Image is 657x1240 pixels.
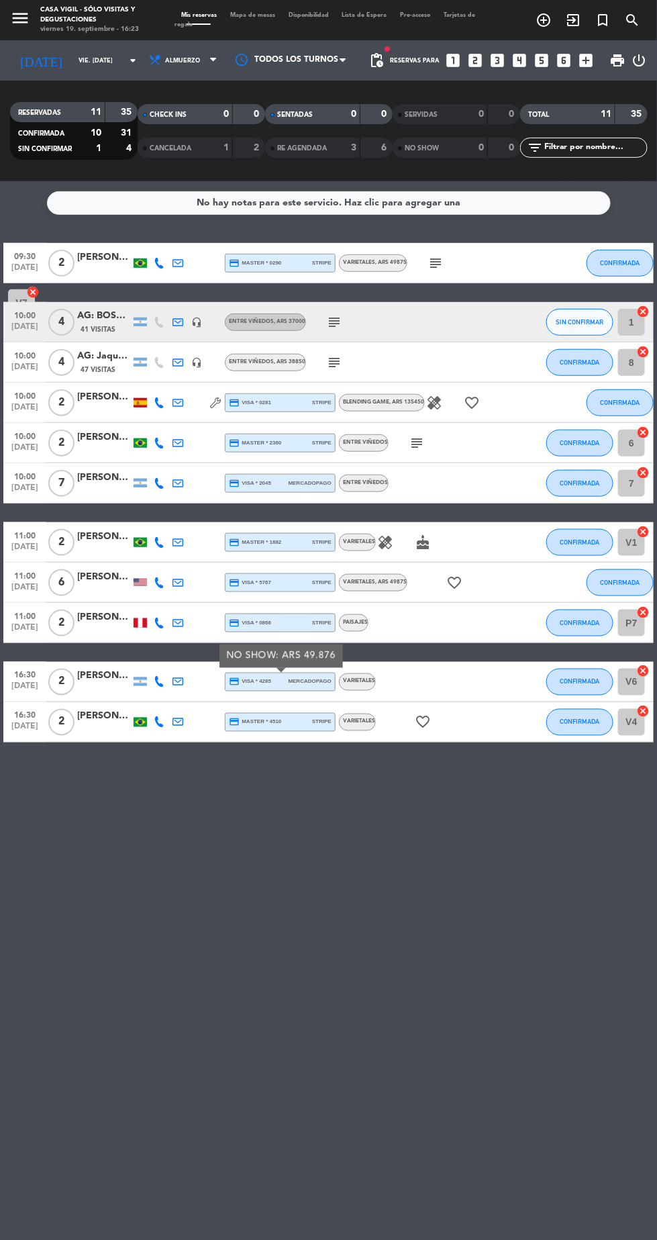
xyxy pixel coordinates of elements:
span: visa * 5767 [229,577,271,588]
span: visa * 0866 [229,618,271,628]
i: cancel [636,305,650,318]
div: [PERSON_NAME] [77,430,131,445]
strong: 11 [91,107,101,117]
i: headset_mic [191,317,202,328]
span: master * 4510 [229,717,282,728]
i: looks_two [466,52,484,69]
span: visa * 0281 [229,397,271,408]
strong: 31 [121,128,135,138]
span: 7 [48,470,74,497]
span: CONFIRMADA [560,619,600,626]
span: 41 Visitas [81,324,115,335]
i: add_circle_outline [536,12,552,28]
span: CONFIRMADA [560,359,600,366]
i: cancel [636,466,650,479]
i: cancel [26,285,40,299]
i: turned_in_not [595,12,611,28]
button: CONFIRMADA [546,430,613,457]
strong: 10 [91,128,101,138]
span: , ARS 49875 [375,579,407,585]
span: CONFIRMADA [560,718,600,726]
strong: 2 [254,143,262,152]
span: 4 [48,309,74,336]
span: fiber_manual_record [383,45,391,53]
strong: 35 [631,109,645,119]
span: 2 [48,529,74,556]
i: menu [10,8,30,28]
span: CONFIRMADA [18,130,64,137]
div: NO SHOW: ARS 49.876 [219,645,343,668]
i: add_box [577,52,595,69]
div: viernes 19. septiembre - 16:23 [40,25,154,35]
i: exit_to_app [565,12,581,28]
span: Blending Game [343,399,424,405]
i: arrow_drop_down [125,52,141,68]
i: credit_card [229,537,240,548]
span: stripe [312,538,332,546]
span: [DATE] [8,682,42,698]
span: [DATE] [8,542,42,558]
span: Entre Viñedos [343,440,388,445]
strong: 0 [254,109,262,119]
span: Mapa de mesas [223,12,282,18]
div: AG: BOSCO JOAO X4/ AYMARA [77,308,131,324]
i: power_settings_new [631,52,647,68]
span: stripe [312,718,332,726]
span: 2 [48,610,74,636]
i: credit_card [229,478,240,489]
span: Entre Viñedos [343,480,388,485]
div: [PERSON_NAME] [77,389,131,405]
span: 2 [48,669,74,696]
span: Mis reservas [174,12,223,18]
div: [PERSON_NAME] [77,470,131,485]
button: CONFIRMADA [546,470,613,497]
strong: 6 [382,143,390,152]
div: [PERSON_NAME] [77,610,131,625]
span: Varietales [343,679,375,684]
button: menu [10,8,30,32]
span: 11:00 [8,527,42,542]
i: subject [427,255,444,271]
span: 10:00 [8,347,42,363]
i: cancel [636,525,650,538]
span: TOTAL [528,111,549,118]
span: 6 [48,569,74,596]
span: 2 [48,250,74,277]
span: Disponibilidad [282,12,336,18]
span: Varietales [343,719,375,724]
span: stripe [312,398,332,407]
strong: 4 [127,144,135,153]
button: CONFIRMADA [546,349,613,376]
span: [DATE] [8,623,42,638]
span: [DATE] [8,322,42,338]
span: 10:00 [8,387,42,403]
div: [PERSON_NAME] [77,569,131,585]
strong: 3 [351,143,356,152]
input: Filtrar por nombre... [543,140,647,155]
div: [PERSON_NAME] [77,250,131,265]
div: AG: Jaqueline Rissi X 4 / SUNTRIP [77,348,131,364]
span: 2 [48,709,74,736]
span: 2 [48,389,74,416]
span: , ARS 38850 [274,359,305,365]
span: CONFIRMADA [601,399,640,406]
span: RESERVADAS [18,109,61,116]
span: Entre Viñedos [229,319,305,324]
i: credit_card [229,438,240,448]
i: credit_card [229,397,240,408]
i: subject [326,354,342,371]
button: CONFIRMADA [546,529,613,556]
span: 47 Visitas [81,365,115,375]
strong: 35 [121,107,135,117]
i: looks_one [444,52,462,69]
span: Reservas para [390,57,440,64]
i: looks_6 [555,52,572,69]
span: stripe [312,578,332,587]
span: mercadopago [289,479,332,487]
button: SIN CONFIRMAR [546,309,613,336]
span: , ARS 135450 [389,399,424,405]
span: 11:00 [8,608,42,623]
span: 4 [48,349,74,376]
i: favorite_border [464,395,480,411]
i: cancel [636,345,650,359]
